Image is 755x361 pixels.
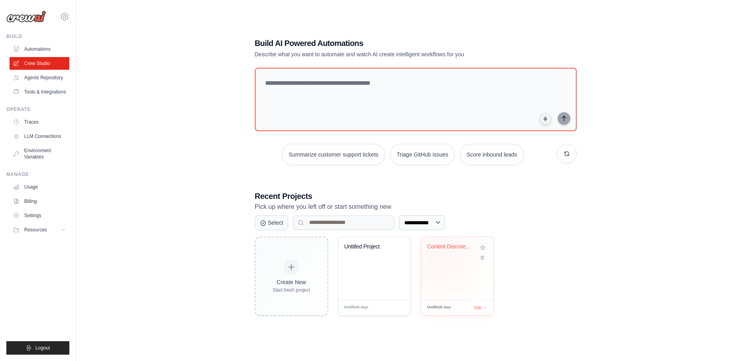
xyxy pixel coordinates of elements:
a: Billing [10,195,69,208]
div: Manage [6,171,69,178]
a: Traces [10,116,69,128]
div: Untitled Project [344,243,392,250]
button: Add to favorites [478,243,487,252]
button: Get new suggestions [557,144,577,164]
button: Score inbound leads [460,144,524,165]
p: Describe what you want to automate and watch AI create intelligent workflows for you [255,50,521,58]
div: Start fresh project [273,287,310,293]
span: Edit [474,305,481,311]
a: Settings [10,209,69,222]
div: Operate [6,106,69,113]
button: Delete project [478,254,487,262]
a: Agents Repository [10,71,69,84]
a: Automations [10,43,69,55]
a: LLM Connections [10,130,69,143]
div: Create New [273,278,310,286]
a: Tools & Integrations [10,86,69,98]
h1: Build AI Powered Automations [255,38,521,49]
span: Edit [392,305,398,311]
p: Pick up where you left off or start something new [255,202,577,212]
a: Environment Variables [10,144,69,163]
button: Select [255,215,289,230]
button: Summarize customer support tickets [282,144,385,165]
span: Logout [35,345,50,351]
div: Build [6,33,69,40]
span: Modified 6 days [344,305,369,310]
div: Content Discovery and Curation Assistant [427,243,475,250]
img: Logo [6,11,46,23]
span: Resources [24,227,47,233]
button: Logout [6,341,69,355]
a: Crew Studio [10,57,69,70]
h3: Recent Projects [255,191,577,202]
button: Click to speak your automation idea [539,113,551,125]
a: Usage [10,181,69,193]
button: Triage GitHub issues [390,144,455,165]
button: Resources [10,223,69,236]
span: Modified 6 days [427,305,451,310]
